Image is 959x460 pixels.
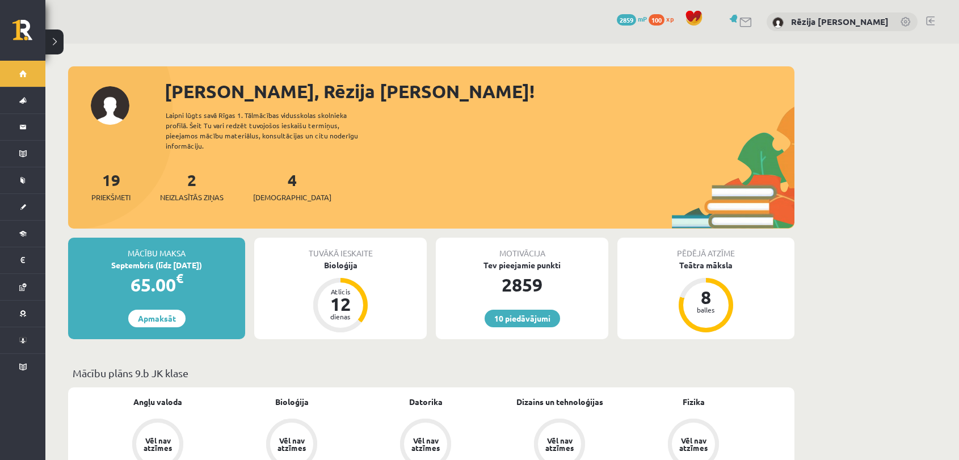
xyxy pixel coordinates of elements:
div: balles [689,306,723,313]
a: Rīgas 1. Tālmācības vidusskola [12,20,45,48]
p: Mācību plāns 9.b JK klase [73,365,790,381]
a: Dizains un tehnoloģijas [516,396,603,408]
div: Septembris (līdz [DATE]) [68,259,245,271]
a: Angļu valoda [133,396,182,408]
a: 2859 mP [617,14,647,23]
div: Mācību maksa [68,238,245,259]
a: Datorika [409,396,443,408]
a: Bioloģija Atlicis 12 dienas [254,259,427,334]
span: [DEMOGRAPHIC_DATA] [253,192,331,203]
a: 100 xp [649,14,679,23]
div: Atlicis [323,288,357,295]
div: Vēl nav atzīmes [678,437,709,451]
a: 19Priekšmeti [91,170,131,203]
div: 2859 [436,271,608,298]
div: Vēl nav atzīmes [142,437,174,451]
div: Vēl nav atzīmes [410,437,441,451]
div: 65.00 [68,271,245,298]
span: Priekšmeti [91,192,131,203]
div: 12 [323,295,357,313]
div: Laipni lūgts savā Rīgas 1. Tālmācības vidusskolas skolnieka profilā. Šeit Tu vari redzēt tuvojošo... [166,110,378,151]
a: Rēzija [PERSON_NAME] [791,16,889,27]
div: [PERSON_NAME], Rēzija [PERSON_NAME]! [165,78,794,105]
div: dienas [323,313,357,320]
div: Bioloģija [254,259,427,271]
div: Tev pieejamie punkti [436,259,608,271]
span: 100 [649,14,664,26]
span: € [176,270,183,286]
div: Tuvākā ieskaite [254,238,427,259]
a: Bioloģija [275,396,309,408]
div: Motivācija [436,238,608,259]
div: Pēdējā atzīme [617,238,794,259]
div: Teātra māksla [617,259,794,271]
span: Neizlasītās ziņas [160,192,224,203]
a: 10 piedāvājumi [485,310,560,327]
div: 8 [689,288,723,306]
span: mP [638,14,647,23]
a: Teātra māksla 8 balles [617,259,794,334]
span: 2859 [617,14,636,26]
a: Apmaksāt [128,310,186,327]
img: Rēzija Anna Zeniņa [772,17,784,28]
a: 2Neizlasītās ziņas [160,170,224,203]
div: Vēl nav atzīmes [276,437,308,451]
a: Fizika [683,396,705,408]
a: 4[DEMOGRAPHIC_DATA] [253,170,331,203]
span: xp [666,14,674,23]
div: Vēl nav atzīmes [544,437,575,451]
